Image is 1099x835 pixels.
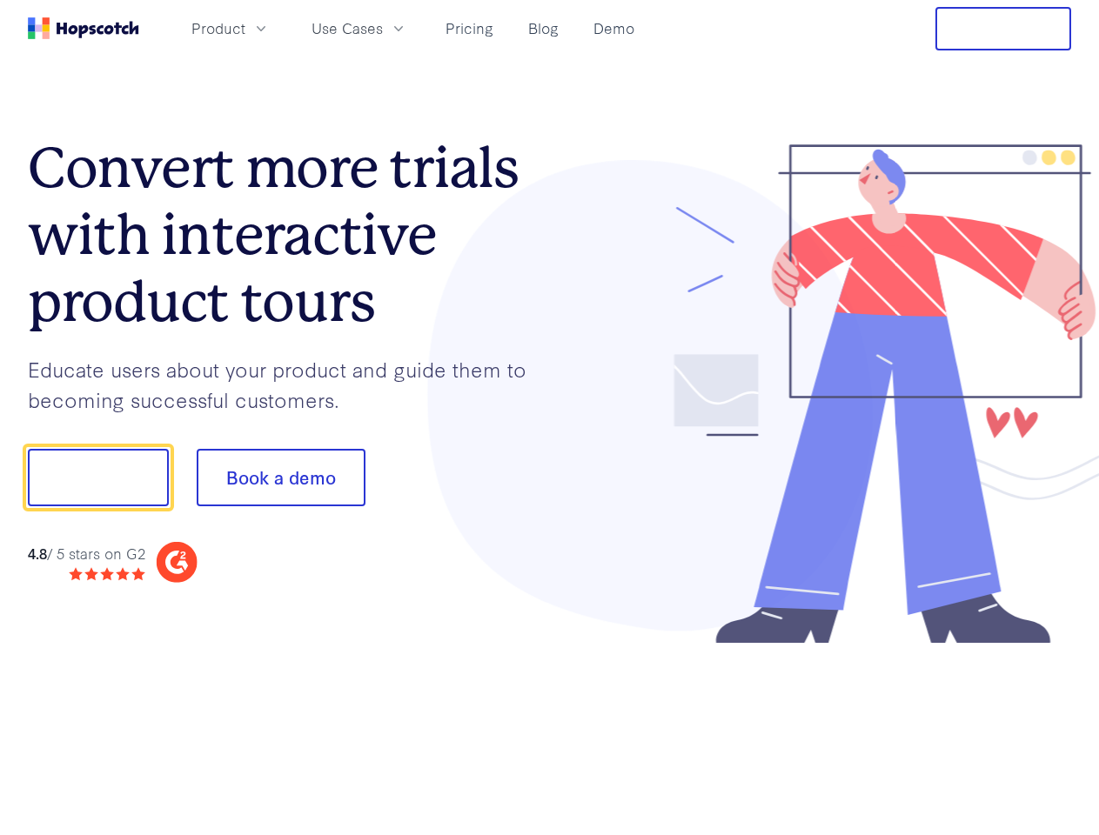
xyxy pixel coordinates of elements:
span: Use Cases [312,17,383,39]
a: Demo [586,14,641,43]
h1: Convert more trials with interactive product tours [28,135,550,335]
a: Home [28,17,139,39]
button: Show me! [28,449,169,506]
button: Product [181,14,280,43]
button: Use Cases [301,14,418,43]
a: Pricing [439,14,500,43]
span: Product [191,17,245,39]
div: / 5 stars on G2 [28,543,145,564]
button: Book a demo [197,449,365,506]
a: Blog [521,14,566,43]
button: Free Trial [935,7,1071,50]
strong: 4.8 [28,543,47,563]
p: Educate users about your product and guide them to becoming successful customers. [28,354,550,414]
